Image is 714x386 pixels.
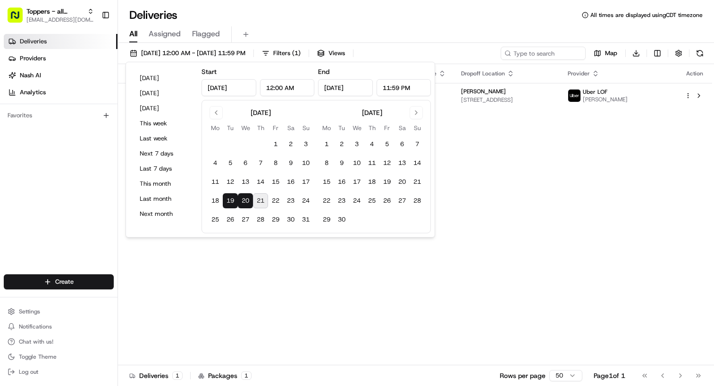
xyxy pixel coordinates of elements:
p: Rows per page [500,371,546,380]
span: Filters [273,49,301,57]
span: All [129,28,137,40]
button: 4 [208,156,223,171]
button: 29 [319,212,334,227]
div: Start new chat [42,90,155,99]
button: 24 [298,193,313,208]
button: Go to next month [410,106,423,119]
button: 25 [364,193,379,208]
th: Sunday [410,123,425,133]
button: 14 [253,174,268,189]
button: 23 [283,193,298,208]
button: 2 [334,137,349,152]
div: 📗 [9,212,17,219]
button: 8 [319,156,334,171]
span: API Documentation [89,211,151,220]
button: 14 [410,156,425,171]
th: Thursday [364,123,379,133]
button: Log out [4,365,114,378]
button: Create [4,274,114,289]
div: [DATE] [362,108,382,117]
button: 17 [349,174,364,189]
div: Deliveries [129,371,183,380]
button: 21 [410,174,425,189]
div: 1 [172,371,183,380]
img: uber-new-logo.jpeg [568,90,580,102]
h1: Deliveries [129,8,177,23]
input: Date [318,79,373,96]
div: We're available if you need us! [42,99,130,107]
span: ( 1 ) [292,49,301,57]
th: Sunday [298,123,313,133]
button: 30 [283,212,298,227]
button: [DATE] 12:00 AM - [DATE] 11:59 PM [126,47,250,60]
span: [PERSON_NAME] [583,96,628,103]
button: This month [135,177,192,190]
div: [DATE] [251,108,271,117]
img: 8571987876998_91fb9ceb93ad5c398215_72.jpg [20,90,37,107]
button: Last week [135,132,192,145]
button: 18 [208,193,223,208]
div: Packages [198,371,252,380]
span: Deliveries [20,37,47,46]
a: 📗Knowledge Base [6,207,76,224]
button: [EMAIL_ADDRESS][DOMAIN_NAME] [26,16,94,24]
span: Knowledge Base [19,211,72,220]
button: [DATE] [135,102,192,115]
button: Toggle Theme [4,350,114,363]
button: 3 [298,137,313,152]
span: Providers [20,54,46,63]
p: Welcome 👋 [9,38,172,53]
button: 12 [223,174,238,189]
label: End [318,67,329,76]
button: 1 [268,137,283,152]
button: 3 [349,137,364,152]
button: 5 [223,156,238,171]
span: Flagged [192,28,220,40]
a: Providers [4,51,118,66]
img: 1736555255976-a54dd68f-1ca7-489b-9aae-adbdc363a1c4 [19,172,26,180]
input: Date [202,79,256,96]
span: [DATE] [84,172,103,179]
th: Saturday [395,123,410,133]
button: 20 [395,174,410,189]
a: Powered byPylon [67,233,114,241]
button: Map [589,47,622,60]
button: 24 [349,193,364,208]
span: [DATE] [84,146,103,154]
button: 28 [253,212,268,227]
input: Time [377,79,431,96]
span: [STREET_ADDRESS] [461,96,553,104]
img: Aaron Edelman [9,137,25,152]
button: 1 [319,137,334,152]
th: Tuesday [223,123,238,133]
button: Views [313,47,349,60]
button: Toppers - all locations [26,7,84,16]
span: • [78,172,82,179]
span: Uber LOF [583,88,607,96]
button: 7 [410,137,425,152]
th: Monday [319,123,334,133]
button: 20 [238,193,253,208]
button: 16 [334,174,349,189]
button: Next month [135,207,192,221]
button: Filters(1) [258,47,305,60]
span: Settings [19,308,40,315]
span: Chat with us! [19,338,53,345]
button: 15 [319,174,334,189]
th: Wednesday [238,123,253,133]
button: 30 [334,212,349,227]
div: Past conversations [9,123,63,130]
button: 27 [395,193,410,208]
button: 6 [238,156,253,171]
span: [PERSON_NAME] [29,146,76,154]
button: Last 7 days [135,162,192,175]
div: 1 [241,371,252,380]
a: 💻API Documentation [76,207,155,224]
button: 26 [379,193,395,208]
span: Map [605,49,617,57]
span: Notifications [19,323,52,330]
img: Nash [9,9,28,28]
button: 11 [364,156,379,171]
